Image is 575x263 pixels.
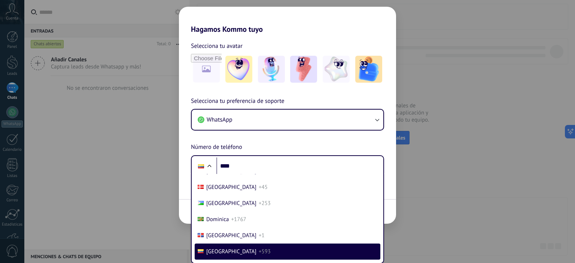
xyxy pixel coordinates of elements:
img: -4.jpeg [323,56,350,83]
img: -2.jpeg [258,56,285,83]
div: Ecuador: + 593 [194,158,208,174]
span: +1 [259,232,265,239]
span: [GEOGRAPHIC_DATA] [206,200,256,207]
span: +593 [259,248,271,255]
span: Selecciona tu avatar [191,41,243,51]
span: [GEOGRAPHIC_DATA] [206,232,256,239]
span: +253 [259,200,271,207]
h2: Hagamos Kommo tuyo [179,7,396,34]
span: [GEOGRAPHIC_DATA] [206,248,256,255]
span: Dominica [206,216,229,223]
span: Selecciona tu preferencia de soporte [191,97,285,106]
span: [GEOGRAPHIC_DATA] [206,184,256,191]
span: +1767 [231,216,246,223]
span: WhatsApp [207,116,232,123]
img: -5.jpeg [355,56,382,83]
span: Número de teléfono [191,143,242,152]
img: -3.jpeg [290,56,317,83]
img: -1.jpeg [225,56,252,83]
button: WhatsApp [192,110,383,130]
span: +45 [259,184,268,191]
